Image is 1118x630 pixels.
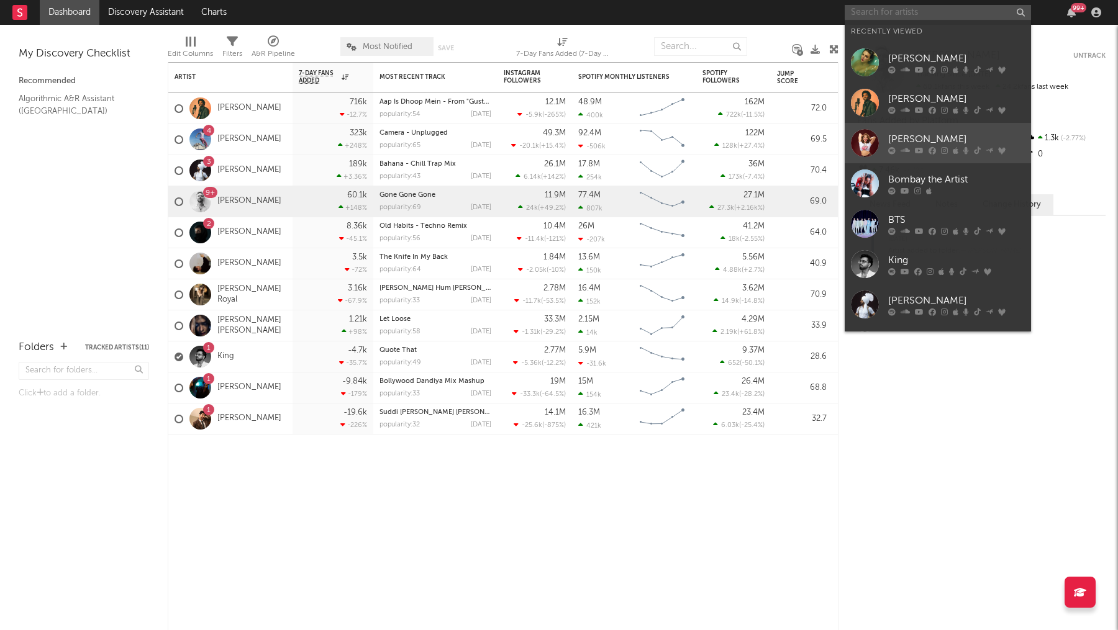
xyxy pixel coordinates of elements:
div: +248 % [338,142,367,150]
span: Most Notified [363,43,412,51]
div: 33.3M [544,315,566,323]
svg: Chart title [634,217,690,248]
div: 36M [748,160,765,168]
div: ( ) [511,142,566,150]
div: [PERSON_NAME] [888,293,1025,308]
div: popularity: 64 [379,266,421,273]
div: Folders [19,340,54,355]
span: -53.5 % [543,298,564,305]
span: -50.1 % [742,360,763,367]
div: 5.9M [578,346,596,354]
span: 4.88k [723,267,742,274]
div: 150k [578,266,601,274]
a: The Knife In My Back [379,254,448,261]
div: ( ) [713,421,765,429]
span: 6.03k [721,422,739,429]
svg: Chart title [634,310,690,341]
svg: Chart title [634,155,690,186]
div: [PERSON_NAME] [888,91,1025,106]
svg: Chart title [634,124,690,155]
div: -12.7 % [340,110,367,119]
div: ( ) [514,328,566,336]
span: -12.2 % [543,360,564,367]
span: 23.4k [722,391,739,398]
span: 18k [729,236,740,243]
div: [DATE] [471,390,491,397]
div: [PERSON_NAME] [888,132,1025,146]
div: popularity: 32 [379,421,420,428]
div: 2.77M [544,346,566,354]
div: 807k [578,204,602,212]
span: -14.8 % [741,298,763,305]
span: 722k [726,112,741,119]
div: 92.4M [578,129,601,137]
div: -179 % [341,390,367,398]
div: +98 % [342,328,367,336]
button: Untrack [1073,50,1106,62]
div: King [888,253,1025,268]
span: -1.31k [522,329,540,336]
div: A&R Pipeline [252,47,295,61]
div: 64.0 [777,225,827,240]
div: Suddi Ellade Modala Preethi (From "Rashi") (Original Motion Picture Soundtrack) [379,409,491,416]
svg: Chart title [634,279,690,310]
span: +61.8 % [739,329,763,336]
a: [PERSON_NAME] [845,83,1031,123]
div: +148 % [339,204,367,212]
a: Bombay the Artist [845,163,1031,204]
div: ( ) [516,173,566,181]
div: 0 [1023,146,1106,163]
a: [PERSON_NAME] [217,382,281,393]
div: 400k [578,111,603,119]
a: [PERSON_NAME] [845,123,1031,163]
div: 7-Day Fans Added (7-Day Fans Added) [516,31,609,67]
div: 3.16k [348,284,367,292]
div: [DATE] [471,266,491,273]
span: -2.05k [526,267,547,274]
div: 33.9 [777,318,827,333]
span: -2.77 % [1059,135,1086,142]
div: popularity: 69 [379,204,421,211]
div: 16.4M [578,284,601,292]
div: The Knife In My Back [379,254,491,261]
div: 2.78M [543,284,566,292]
div: [DATE] [471,204,491,211]
svg: Chart title [634,341,690,372]
div: 99 + [1071,3,1086,12]
input: Search for folders... [19,362,149,380]
span: -33.3k [520,391,540,398]
div: 41.2M [743,222,765,230]
span: -28.2 % [741,391,763,398]
span: 7-Day Fans Added [299,70,339,84]
div: Spotify Monthly Listeners [578,73,671,81]
a: [PERSON_NAME] Royal [217,284,286,305]
div: 254k [578,173,602,181]
a: [PERSON_NAME] [217,227,281,238]
a: King [845,244,1031,284]
div: 162M [745,98,765,106]
div: ( ) [718,110,765,119]
div: Kho Gaye Hum Kahan - Shachi Shetty Version [379,285,491,292]
div: 189k [349,160,367,168]
div: 12.1M [545,98,566,106]
div: 26.1M [544,160,566,168]
a: [PERSON_NAME] [217,103,281,114]
a: [PERSON_NAME] [217,196,281,207]
input: Search... [654,37,747,56]
div: [PERSON_NAME] [888,51,1025,66]
input: Search for artists [845,5,1031,20]
div: 5.56M [742,253,765,261]
div: -45.1 % [339,235,367,243]
div: [DATE] [471,142,491,149]
div: -35.7 % [339,359,367,367]
div: [DATE] [471,421,491,428]
div: 70.4 [777,163,827,178]
a: Let Loose [379,316,411,323]
span: -29.2 % [542,329,564,336]
span: +2.16k % [736,205,763,212]
div: -72 % [345,266,367,274]
span: +142 % [543,174,564,181]
div: 16.3M [578,408,600,416]
div: Click to add a folder. [19,386,149,401]
div: popularity: 56 [379,235,420,242]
